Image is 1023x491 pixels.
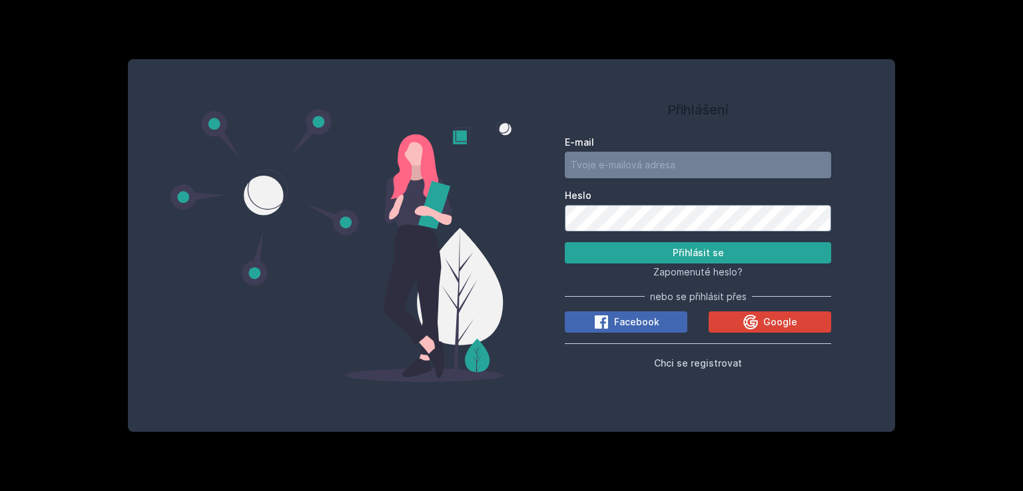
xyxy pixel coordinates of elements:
[653,266,743,277] span: Zapomenuté heslo?
[763,315,797,329] span: Google
[565,100,831,120] h1: Přihlášení
[565,189,831,202] label: Heslo
[650,290,747,303] span: nebo se přihlásit přes
[565,311,687,333] button: Facebook
[614,315,659,329] span: Facebook
[565,152,831,178] input: Tvoje e-mailová adresa
[709,311,831,333] button: Google
[654,357,742,369] span: Chci se registrovat
[654,355,742,371] button: Chci se registrovat
[565,136,831,149] label: E-mail
[565,242,831,263] button: Přihlásit se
